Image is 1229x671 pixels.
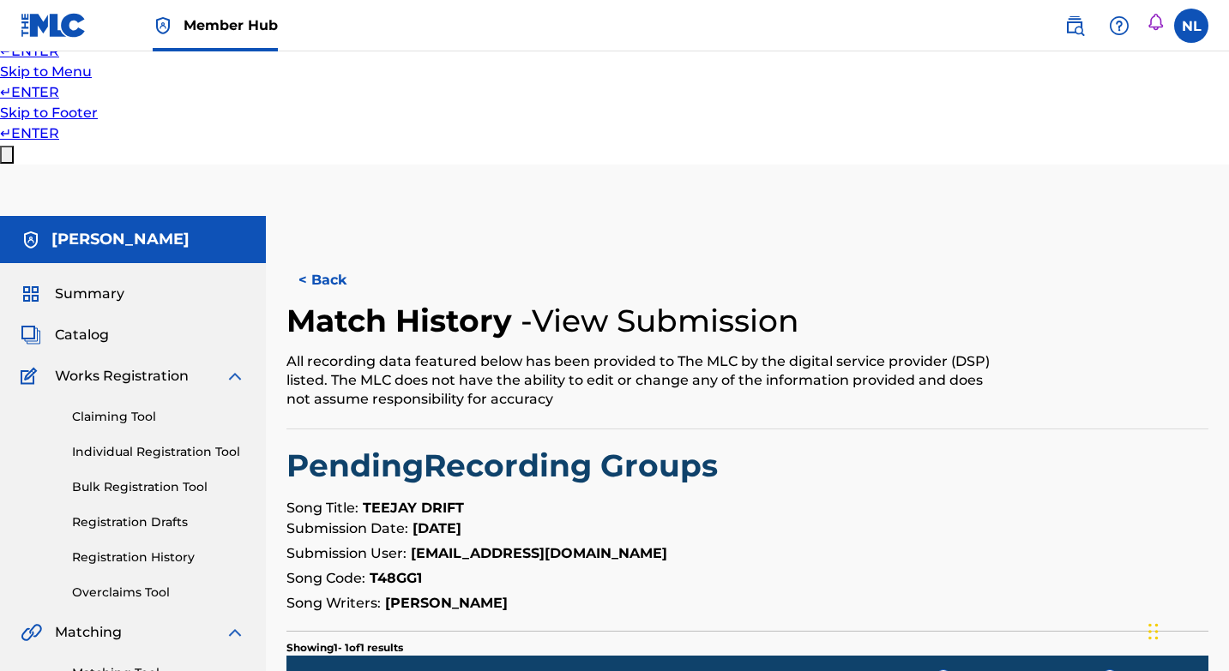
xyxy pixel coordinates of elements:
[72,513,245,531] a: Registration Drafts
[225,366,245,386] img: expand
[1057,9,1092,43] a: Public Search
[1064,15,1085,36] img: search
[1181,426,1229,564] iframe: Resource Center
[72,478,245,496] a: Bulk Registration Tool
[21,13,87,38] img: MLC Logo
[363,500,464,516] strong: TEEJAY DRIFT
[286,520,408,536] span: Submission Date:
[21,325,41,345] img: Catalog
[286,302,521,340] h2: Match History
[72,548,245,566] a: Registration History
[21,622,42,643] img: Matching
[55,284,124,304] span: Summary
[286,595,381,611] span: Song Writers:
[72,408,245,426] a: Claiming Tool
[72,443,245,461] a: Individual Registration Tool
[1109,15,1130,36] img: help
[72,584,245,602] a: Overclaims Tool
[286,352,997,409] div: All recording data featured below has been provided to The MLC by the digital service provider (D...
[286,570,365,586] span: Song Code:
[411,545,667,561] strong: [EMAIL_ADDRESS][DOMAIN_NAME]
[1174,9,1208,43] div: User Menu
[286,545,407,561] span: Submission User:
[1147,14,1164,37] div: Notifications
[225,622,245,643] img: expand
[286,259,389,302] button: < Back
[21,284,41,304] img: Summary
[21,284,124,304] a: SummarySummary
[55,325,109,345] span: Catalog
[521,302,799,340] h4: - View Submission
[1102,9,1136,43] div: Help
[286,640,403,656] p: Showing 1 - 1 of 1 results
[153,15,173,36] img: Top Rightsholder
[21,366,43,386] img: Works Registration
[55,366,189,386] span: Works Registration
[370,570,422,586] strong: T48GG1
[184,15,278,35] span: Member Hub
[286,446,1208,485] h2: Pending Recording Groups
[21,325,109,345] a: CatalogCatalog
[286,500,358,516] span: Song Title:
[1148,606,1159,657] div: Drag
[413,520,461,536] strong: [DATE]
[1143,589,1229,671] iframe: Chat Widget
[51,230,190,249] h5: Nishawn Lee
[21,230,41,250] img: Accounts
[55,622,122,643] span: Matching
[385,595,508,611] strong: [PERSON_NAME]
